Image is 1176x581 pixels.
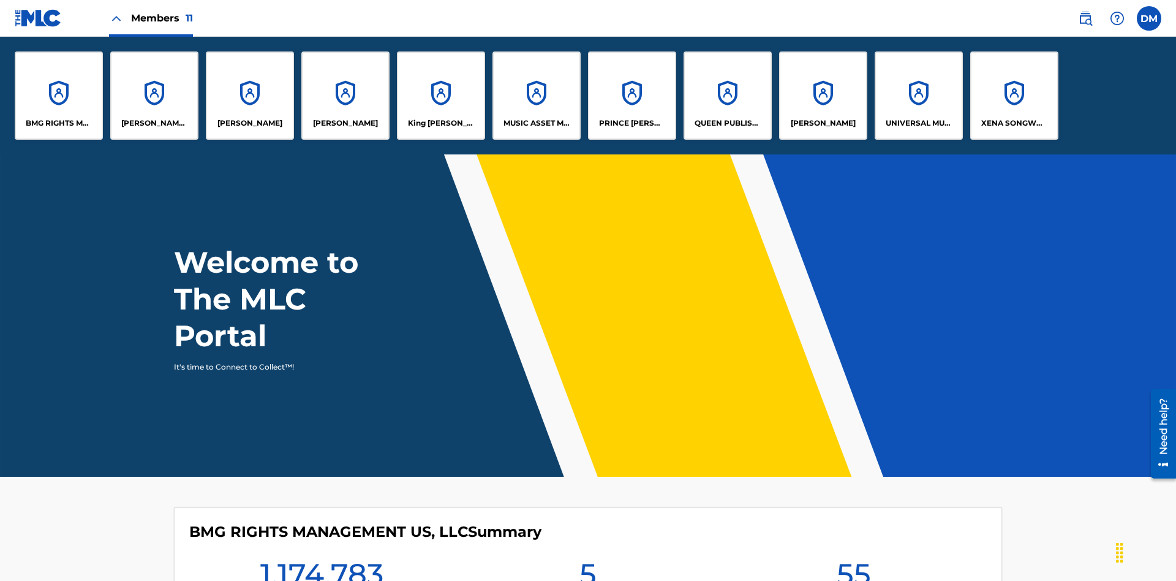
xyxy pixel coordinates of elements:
div: Help [1105,6,1129,31]
a: AccountsBMG RIGHTS MANAGEMENT US, LLC [15,51,103,140]
p: It's time to Connect to Collect™! [174,362,386,373]
p: EYAMA MCSINGER [313,118,378,129]
div: Drag [1110,534,1129,571]
iframe: Resource Center [1142,384,1176,485]
p: UNIVERSAL MUSIC PUB GROUP [886,118,952,129]
img: MLC Logo [15,9,62,27]
p: CLEO SONGWRITER [121,118,188,129]
a: Accounts[PERSON_NAME] [206,51,294,140]
a: Accounts[PERSON_NAME] [779,51,867,140]
a: Public Search [1073,6,1098,31]
p: XENA SONGWRITER [981,118,1048,129]
p: BMG RIGHTS MANAGEMENT US, LLC [26,118,92,129]
p: King McTesterson [408,118,475,129]
a: AccountsPRINCE [PERSON_NAME] [588,51,676,140]
a: AccountsXENA SONGWRITER [970,51,1058,140]
a: AccountsQUEEN PUBLISHA [684,51,772,140]
a: Accounts[PERSON_NAME] SONGWRITER [110,51,198,140]
img: search [1078,11,1093,26]
h1: Welcome to The MLC Portal [174,244,403,354]
a: AccountsKing [PERSON_NAME] [397,51,485,140]
p: PRINCE MCTESTERSON [599,118,666,129]
img: help [1110,11,1125,26]
h4: BMG RIGHTS MANAGEMENT US, LLC [189,523,541,541]
div: User Menu [1137,6,1161,31]
p: ELVIS COSTELLO [217,118,282,129]
p: MUSIC ASSET MANAGEMENT (MAM) [503,118,570,129]
p: RONALD MCTESTERSON [791,118,856,129]
img: Close [109,11,124,26]
iframe: Chat Widget [1115,522,1176,581]
span: 11 [186,12,193,24]
a: AccountsUNIVERSAL MUSIC PUB GROUP [875,51,963,140]
a: Accounts[PERSON_NAME] [301,51,390,140]
span: Members [131,11,193,25]
p: QUEEN PUBLISHA [695,118,761,129]
a: AccountsMUSIC ASSET MANAGEMENT (MAM) [492,51,581,140]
